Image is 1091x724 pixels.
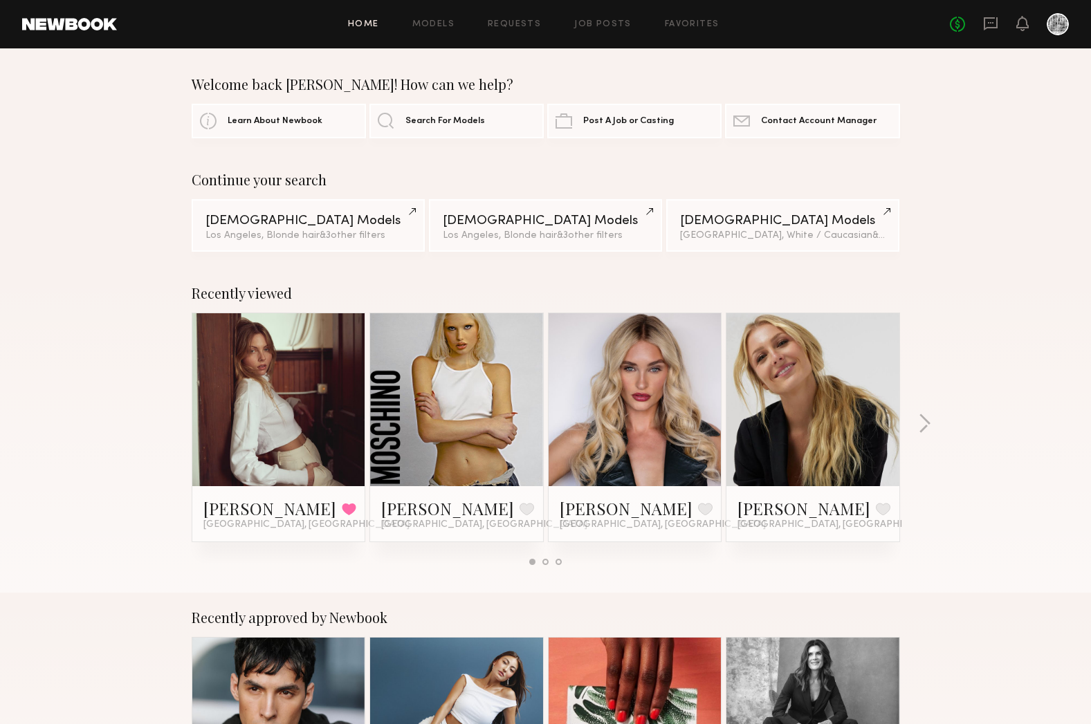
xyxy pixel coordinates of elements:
[761,117,877,126] span: Contact Account Manager
[205,214,411,228] div: [DEMOGRAPHIC_DATA] Models
[547,104,722,138] a: Post A Job or Casting
[203,519,410,530] span: [GEOGRAPHIC_DATA], [GEOGRAPHIC_DATA]
[737,497,870,519] a: [PERSON_NAME]
[205,231,411,241] div: Los Angeles, Blonde hair
[583,117,674,126] span: Post A Job or Casting
[369,104,544,138] a: Search For Models
[192,609,900,626] div: Recently approved by Newbook
[666,199,899,252] a: [DEMOGRAPHIC_DATA] Models[GEOGRAPHIC_DATA], White / Caucasian&2other filters
[228,117,322,126] span: Learn About Newbook
[737,519,944,530] span: [GEOGRAPHIC_DATA], [GEOGRAPHIC_DATA]
[443,214,648,228] div: [DEMOGRAPHIC_DATA] Models
[557,231,623,240] span: & 3 other filter s
[405,117,485,126] span: Search For Models
[443,231,648,241] div: Los Angeles, Blonde hair
[429,199,662,252] a: [DEMOGRAPHIC_DATA] ModelsLos Angeles, Blonde hair&3other filters
[203,497,336,519] a: [PERSON_NAME]
[680,231,886,241] div: [GEOGRAPHIC_DATA], White / Caucasian
[488,20,541,29] a: Requests
[320,231,385,240] span: & 3 other filter s
[381,519,587,530] span: [GEOGRAPHIC_DATA], [GEOGRAPHIC_DATA]
[348,20,379,29] a: Home
[192,171,900,188] div: Continue your search
[412,20,455,29] a: Models
[725,104,899,138] a: Contact Account Manager
[192,199,425,252] a: [DEMOGRAPHIC_DATA] ModelsLos Angeles, Blonde hair&3other filters
[192,76,900,93] div: Welcome back [PERSON_NAME]! How can we help?
[680,214,886,228] div: [DEMOGRAPHIC_DATA] Models
[560,497,693,519] a: [PERSON_NAME]
[574,20,632,29] a: Job Posts
[192,104,366,138] a: Learn About Newbook
[872,231,939,240] span: & 2 other filter s
[560,519,766,530] span: [GEOGRAPHIC_DATA], [GEOGRAPHIC_DATA]
[381,497,514,519] a: [PERSON_NAME]
[665,20,719,29] a: Favorites
[192,285,900,301] div: Recently viewed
